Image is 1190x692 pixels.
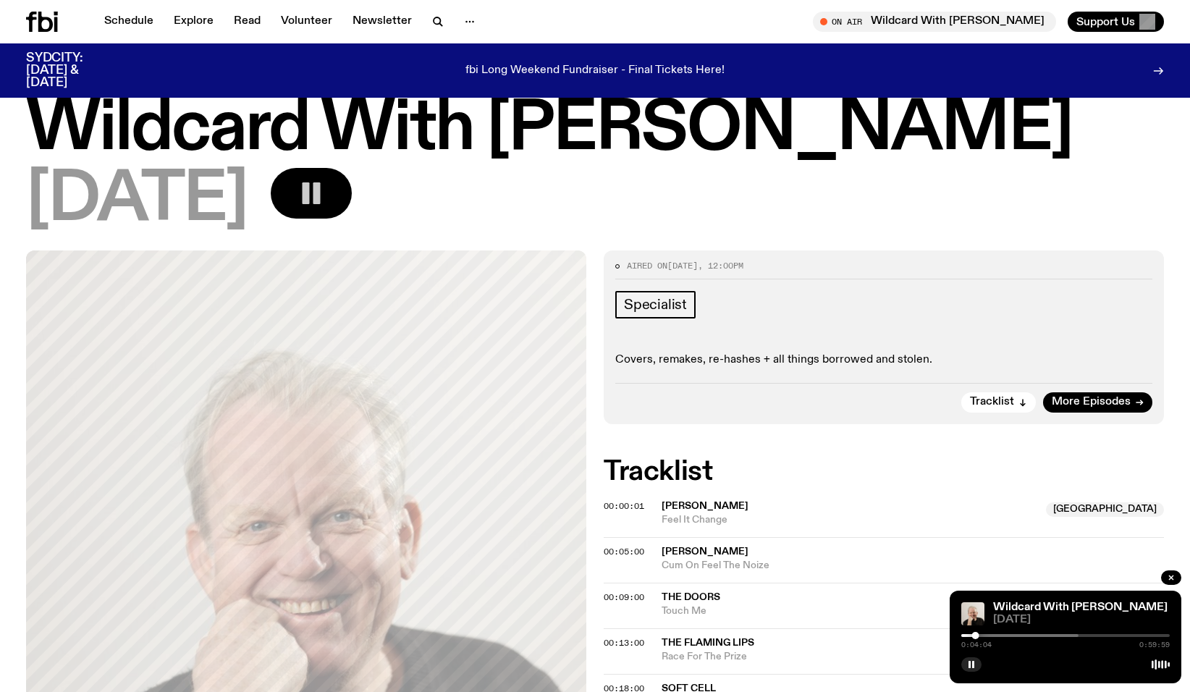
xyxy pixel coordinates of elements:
span: [PERSON_NAME] [662,501,748,511]
span: 0:04:04 [961,641,992,649]
span: The Doors [662,592,720,602]
a: Wildcard With [PERSON_NAME] [993,602,1168,613]
span: [DATE] [993,615,1170,625]
span: Aired on [627,260,667,271]
p: Covers, remakes, re-hashes + all things borrowed and stolen. [615,353,1152,367]
span: Specialist [624,297,687,313]
span: Touch Me [662,604,1164,618]
button: 00:00:01 [604,502,644,510]
p: fbi Long Weekend Fundraiser - Final Tickets Here! [465,64,725,77]
span: The Flaming Lips [662,638,754,648]
img: Stuart is smiling charmingly, wearing a black t-shirt against a stark white background. [961,602,984,625]
button: 00:05:00 [604,548,644,556]
span: Race For The Prize [662,650,1164,664]
a: Volunteer [272,12,341,32]
span: [DATE] [667,260,698,271]
span: Support Us [1076,15,1135,28]
span: Cum On Feel The Noize [662,559,1164,573]
h1: Wildcard With [PERSON_NAME] [26,97,1164,162]
span: 0:59:59 [1139,641,1170,649]
h2: Tracklist [604,459,1164,485]
a: Explore [165,12,222,32]
button: On AirWildcard With [PERSON_NAME] [813,12,1056,32]
span: [GEOGRAPHIC_DATA] [1046,502,1164,517]
a: Read [225,12,269,32]
span: 00:00:01 [604,500,644,512]
span: More Episodes [1052,397,1131,408]
span: [PERSON_NAME] [662,547,748,557]
span: , 12:00pm [698,260,743,271]
span: [DATE] [26,168,248,233]
button: Tracklist [961,392,1036,413]
span: 00:09:00 [604,591,644,603]
button: 00:13:00 [604,639,644,647]
button: 00:09:00 [604,594,644,602]
span: 00:13:00 [604,637,644,649]
a: Schedule [96,12,162,32]
span: Feel It Change [662,513,1037,527]
span: Tracklist [970,397,1014,408]
a: Newsletter [344,12,421,32]
span: 00:05:00 [604,546,644,557]
a: Specialist [615,291,696,318]
button: Support Us [1068,12,1164,32]
h3: SYDCITY: [DATE] & [DATE] [26,52,119,89]
a: More Episodes [1043,392,1152,413]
